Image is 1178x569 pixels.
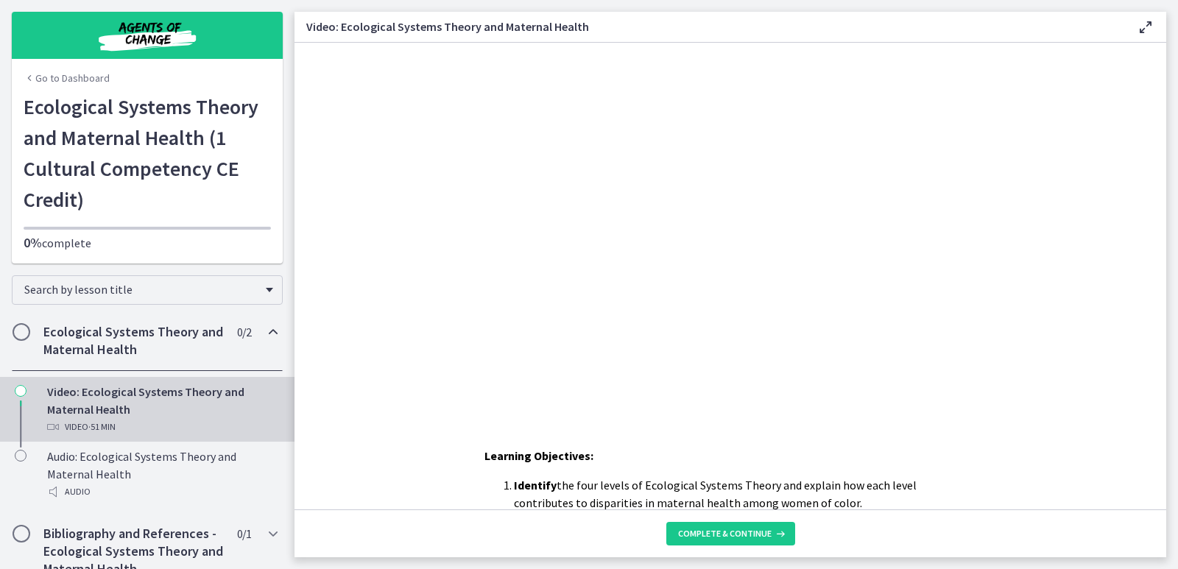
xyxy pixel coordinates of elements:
p: complete [24,234,271,252]
h3: Video: Ecological Systems Theory and Maternal Health [306,18,1113,35]
div: Video [47,418,277,436]
img: Agents of Change Social Work Test Prep [59,18,236,53]
div: Audio: Ecological Systems Theory and Maternal Health [47,448,277,501]
li: the four levels of Ecological Systems Theory and explain how each level contributes to disparitie... [514,476,976,512]
div: Video: Ecological Systems Theory and Maternal Health [47,383,277,436]
div: Audio [47,483,277,501]
span: 0 / 1 [237,525,251,543]
span: Search by lesson title [24,282,258,297]
a: Go to Dashboard [24,71,110,85]
button: Complete & continue [666,522,795,545]
h2: Ecological Systems Theory and Maternal Health [43,323,223,358]
strong: Identify [514,478,557,492]
span: Complete & continue [678,528,772,540]
h1: Ecological Systems Theory and Maternal Health (1 Cultural Competency CE Credit) [24,91,271,215]
span: Learning Objectives: [484,448,593,463]
div: Search by lesson title [12,275,283,305]
iframe: Video Lesson [294,43,1166,413]
span: 0% [24,234,42,251]
span: 0 / 2 [237,323,251,341]
span: · 51 min [88,418,116,436]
